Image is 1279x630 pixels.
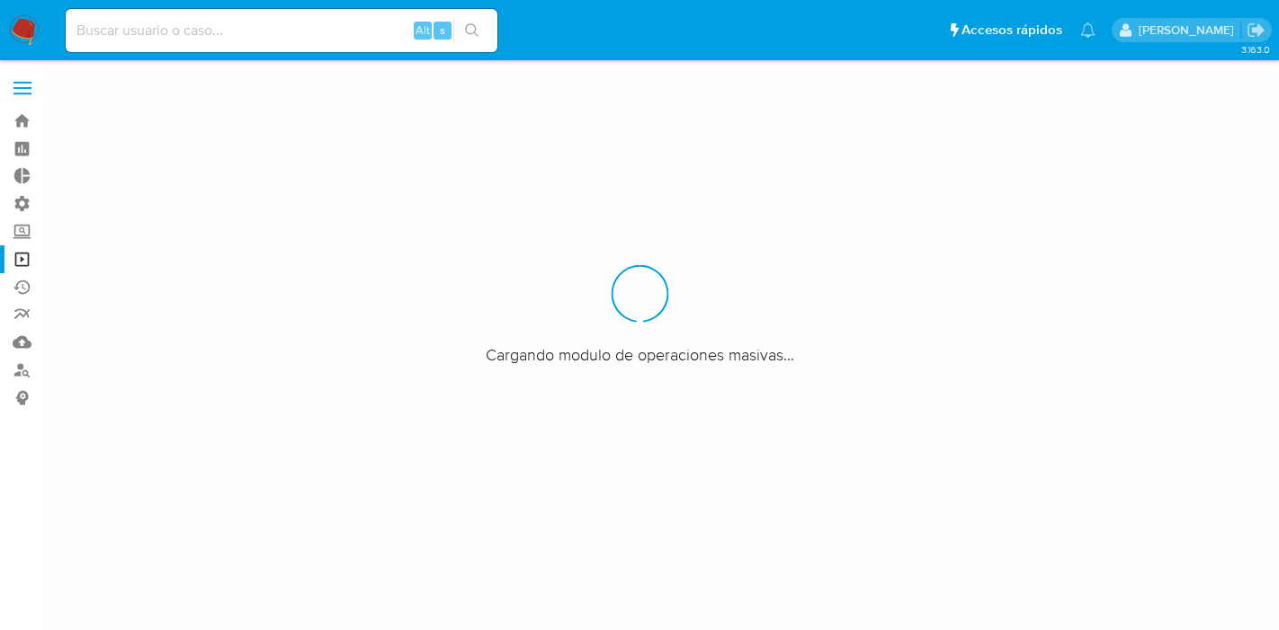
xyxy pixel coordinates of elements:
[66,19,497,42] input: Buscar usuario o caso...
[486,343,794,365] span: Cargando modulo de operaciones masivas...
[416,22,430,39] span: Alt
[1080,22,1096,38] a: Notificaciones
[440,22,445,39] span: s
[1139,22,1240,39] p: ludmila.lanatti@mercadolibre.com
[961,21,1062,40] span: Accesos rápidos
[1247,21,1266,40] a: Salir
[453,18,490,43] button: search-icon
